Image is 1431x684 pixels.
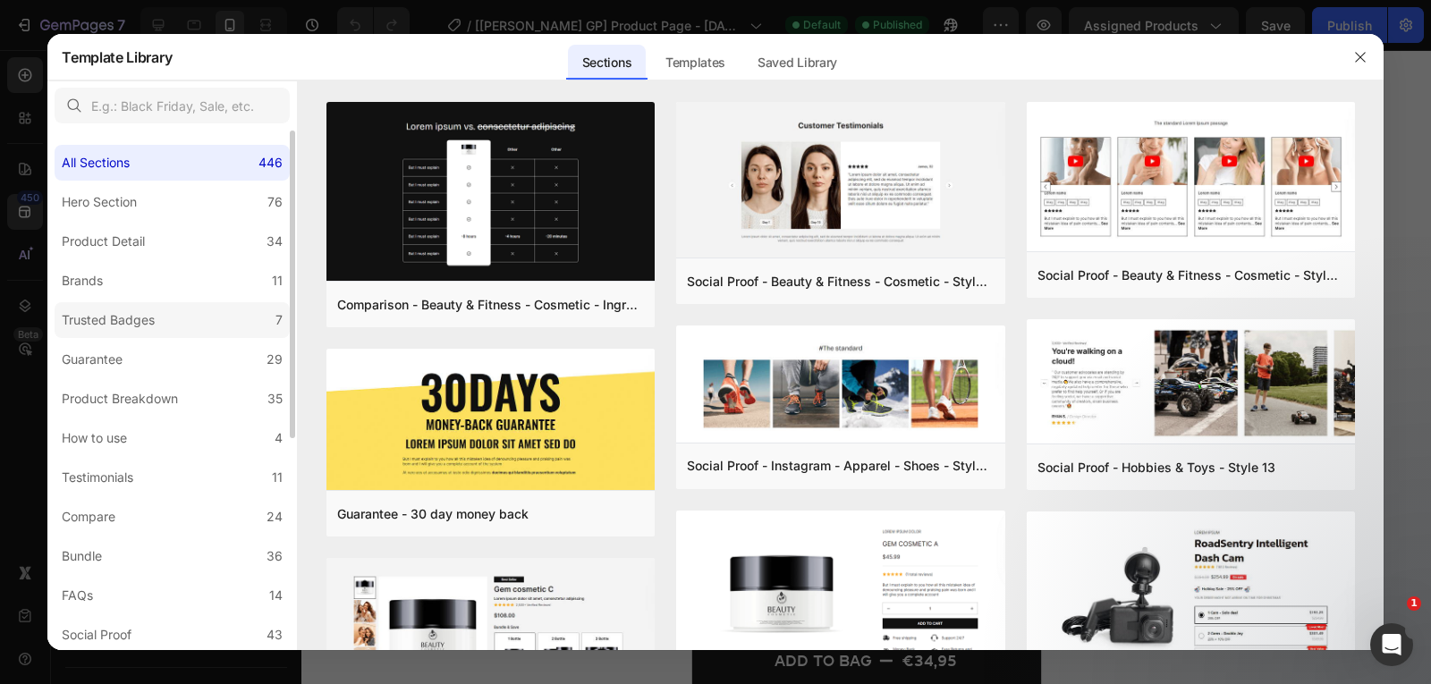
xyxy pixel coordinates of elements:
[267,506,283,528] div: 24
[687,271,994,292] div: Social Proof - Beauty & Fitness - Cosmetic - Style 16
[208,595,267,625] div: €34,95
[82,597,180,623] div: Add to bag
[1027,102,1355,255] img: sp8.png
[258,152,283,173] div: 446
[1370,623,1413,666] iframe: Intercom live chat
[62,309,155,331] div: Trusted Badges
[267,191,283,213] div: 76
[267,624,283,646] div: 43
[337,503,529,525] div: Guarantee - 30 day money back
[651,45,740,80] div: Templates
[62,231,145,252] div: Product Detail
[62,467,133,488] div: Testimonials
[62,34,172,80] h2: Template Library
[62,427,127,449] div: How to use
[272,270,283,291] div: 11
[62,388,178,410] div: Product Breakdown
[1037,265,1344,286] div: Social Proof - Beauty & Fitness - Cosmetic - Style 8
[275,309,283,331] div: 7
[1037,457,1275,478] div: Social Proof - Hobbies & Toys - Style 13
[14,426,334,463] div: {{ [DOMAIN_NAME]_to_use_ | metafield_tag }}
[62,624,131,646] div: Social Proof
[22,85,98,101] div: Custom Code
[1407,596,1421,611] span: 1
[1027,319,1355,447] img: sp13.png
[62,349,123,370] div: Guarantee
[676,102,1004,261] img: sp16.png
[62,270,103,291] div: Brands
[676,325,1004,446] img: sp30.png
[267,545,283,567] div: 36
[326,349,655,494] img: g30.png
[337,294,644,316] div: Comparison - Beauty & Fitness - Cosmetic - Ingredients - Style 19
[62,585,93,606] div: FAQs
[62,506,115,528] div: Compare
[62,545,102,567] div: Bundle
[62,152,130,173] div: All Sections
[267,388,283,410] div: 35
[267,349,283,370] div: 29
[272,467,283,488] div: 11
[275,427,283,449] div: 4
[743,45,851,80] div: Saved Library
[326,102,655,284] img: c19.png
[62,191,137,213] div: Hero Section
[269,585,283,606] div: 14
[687,455,994,477] div: Social Proof - Instagram - Apparel - Shoes - Style 30
[55,88,290,123] input: E.g.: Black Friday, Sale, etc.
[267,231,283,252] div: 34
[568,45,646,80] div: Sections
[11,519,349,537] p: Publish the page to see the content.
